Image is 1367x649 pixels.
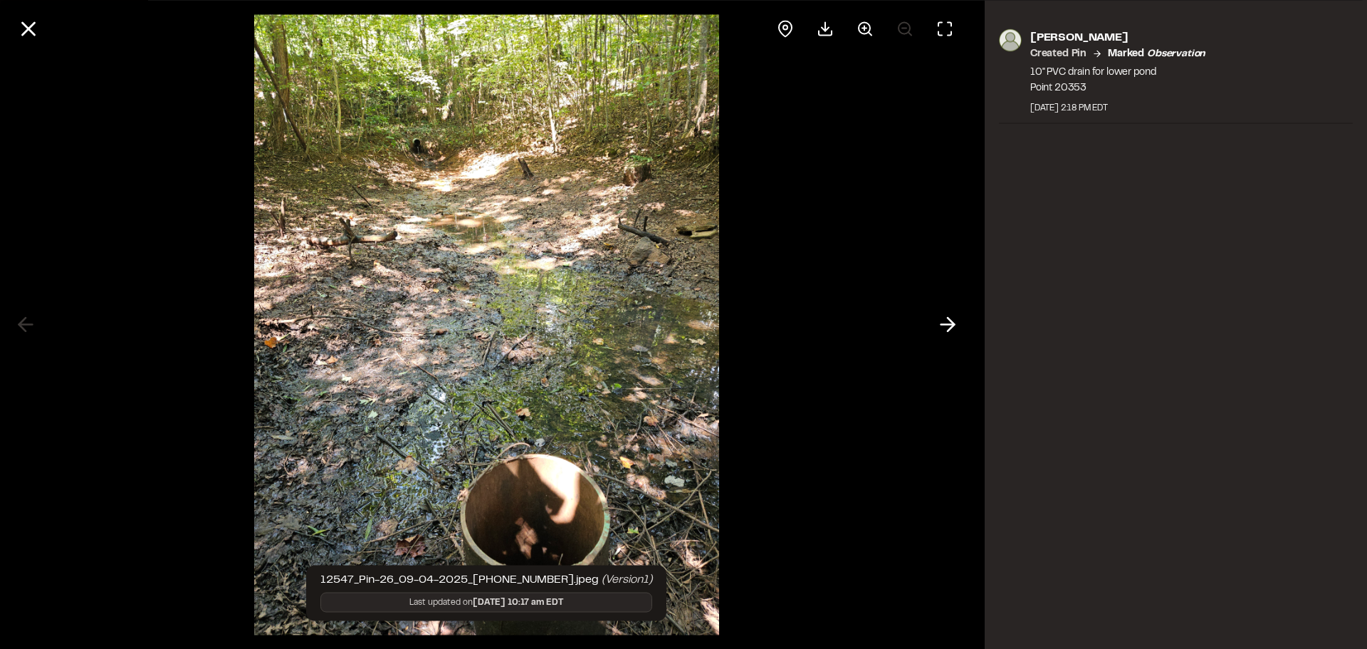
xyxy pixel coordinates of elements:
em: observation [1147,49,1205,58]
p: Marked [1108,46,1205,61]
p: [PERSON_NAME] [1030,28,1205,46]
button: Next photo [931,308,965,342]
div: [DATE] 2:18 PM EDT [1030,101,1205,114]
p: 10" PVC drain for lower pond Point 20353 [1030,64,1205,95]
button: Zoom in [848,11,882,46]
img: photo [999,28,1022,51]
p: Created Pin [1030,46,1086,61]
div: View pin on map [768,11,802,46]
button: Close modal [11,11,46,46]
button: Toggle Fullscreen [928,11,962,46]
